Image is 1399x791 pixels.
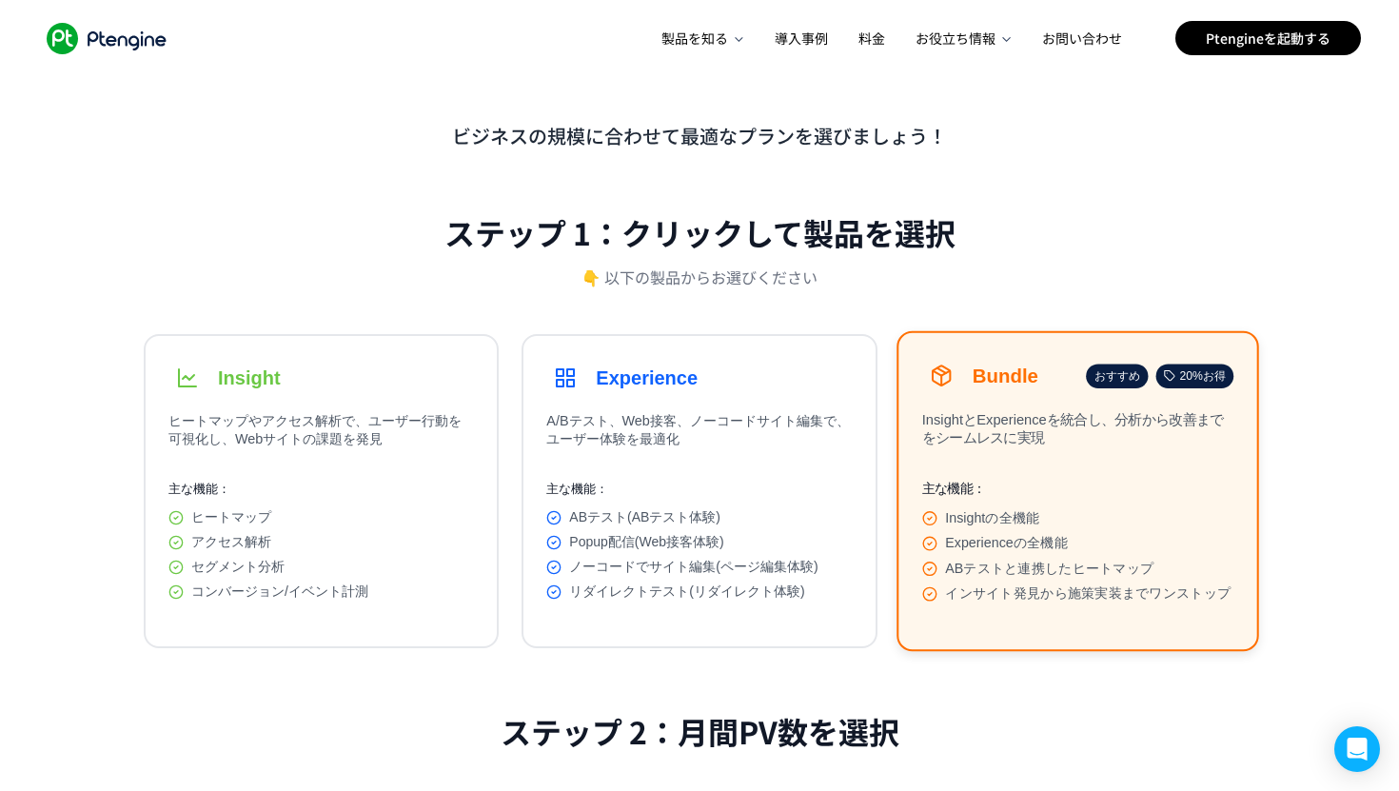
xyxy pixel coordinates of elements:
h2: ステップ 1：クリックして製品を選択 [444,210,956,254]
h2: ステップ 2：月間PV数を選択 [501,709,899,753]
span: お役立ち情報 [916,29,997,48]
p: 主な機能： [546,481,852,498]
span: Insightの全機能 [945,509,1039,526]
span: ABテスト(ABテスト体験) [569,509,720,526]
div: おすすめ [1086,364,1148,388]
h3: Experience [596,367,698,389]
p: InsightとExperienceを統合し、分析から改善までをシームレスに実現 [921,410,1233,457]
span: お問い合わせ [1042,29,1122,48]
h3: Bundle [972,365,1037,386]
div: Open Intercom Messenger [1334,726,1380,772]
span: 製品を知る [661,29,730,48]
p: ビジネスの規模に合わせて最適なプランを選びましょう！ [144,122,1255,149]
span: ヒートマップ [191,509,271,526]
span: ノーコードでサイト編集(ページ編集体験) [569,559,818,576]
p: 主な機能： [921,481,1233,498]
button: Bundleおすすめ20%お得InsightとExperienceを統合し、分析から改善までをシームレスに実現主な機能：Insightの全機能Experienceの全機能ABテストと連携したヒー... [897,331,1259,652]
span: リダイレクトテスト(リダイレクト体験) [569,583,804,601]
span: 料金 [858,29,885,48]
button: ExperienceA/Bテスト、Web接客、ノーコードサイト編集で、ユーザー体験を最適化主な機能：ABテスト(ABテスト体験)Popup配信(Web接客体験)ノーコードでサイト編集(ページ編集... [522,334,877,648]
a: Ptengineを起動する [1175,21,1361,55]
span: コンバージョン/イベント計測 [191,583,368,601]
span: 導入事例 [775,29,828,48]
div: 20%お得 [1156,364,1234,388]
p: ヒートマップやアクセス解析で、ユーザー行動を可視化し、Webサイトの課題を発見 [168,412,474,458]
span: ABテストと連携したヒートマップ [945,560,1153,577]
span: セグメント分析 [191,559,285,576]
p: A/Bテスト、Web接客、ノーコードサイト編集で、ユーザー体験を最適化 [546,412,852,458]
p: 主な機能： [168,481,474,498]
span: アクセス解析 [191,534,271,551]
h3: Insight [218,367,281,389]
p: 👇 以下の製品からお選びください [581,266,818,288]
span: Popup配信(Web接客体験) [569,534,723,551]
button: Insightヒートマップやアクセス解析で、ユーザー行動を可視化し、Webサイトの課題を発見主な機能：ヒートマップアクセス解析セグメント分析コンバージョン/イベント計測 [144,334,499,648]
span: Experienceの全機能 [945,535,1068,552]
span: インサイト発見から施策実装までワンストップ [945,585,1231,603]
